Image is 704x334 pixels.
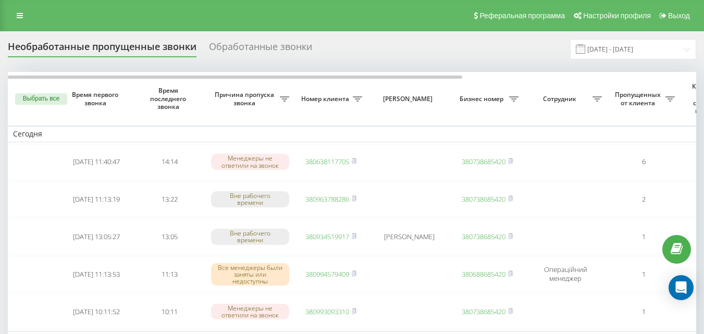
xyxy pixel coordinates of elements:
div: Менеджеры не ответили на звонок [211,154,289,169]
td: 10:11 [133,294,206,329]
a: 380738685420 [462,194,505,204]
a: 380688685420 [462,269,505,279]
div: Менеджеры не ответили на звонок [211,304,289,319]
span: Сотрудник [529,95,592,103]
td: 2 [607,182,680,217]
div: Обработанные звонки [209,41,312,57]
td: [DATE] 11:40:47 [60,144,133,180]
span: Причина пропуска звонка [211,91,280,107]
td: [DATE] 10:11:52 [60,294,133,329]
a: 380738685420 [462,307,505,316]
span: Реферальная программа [479,11,565,20]
td: [PERSON_NAME] [367,219,451,254]
div: Необработанные пропущенные звонки [8,41,196,57]
button: Выбрать все [15,93,67,105]
td: 1 [607,256,680,292]
a: 380738685420 [462,157,505,166]
td: 1 [607,219,680,254]
td: [DATE] 11:13:53 [60,256,133,292]
td: 11:13 [133,256,206,292]
span: Настройки профиля [583,11,651,20]
td: [DATE] 13:05:27 [60,219,133,254]
span: Время последнего звонка [141,86,197,111]
td: 6 [607,144,680,180]
td: 13:22 [133,182,206,217]
div: Вне рабочего времени [211,229,289,244]
a: 380963788286 [305,194,349,204]
span: Пропущенных от клиента [612,91,665,107]
a: 380994579409 [305,269,349,279]
a: 380934519917 [305,232,349,241]
td: [DATE] 11:13:19 [60,182,133,217]
span: Выход [668,11,690,20]
div: Open Intercom Messenger [669,275,694,300]
td: 14:14 [133,144,206,180]
a: 380993093310 [305,307,349,316]
div: Вне рабочего времени [211,191,289,207]
a: 380638117705 [305,157,349,166]
span: Время первого звонка [68,91,125,107]
span: Номер клиента [300,95,353,103]
td: Операційний менеджер [524,256,607,292]
div: Все менеджеры были заняты или недоступны [211,263,289,286]
span: [PERSON_NAME] [376,95,442,103]
td: 1 [607,294,680,329]
span: Бизнес номер [456,95,509,103]
a: 380738685420 [462,232,505,241]
td: 13:05 [133,219,206,254]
